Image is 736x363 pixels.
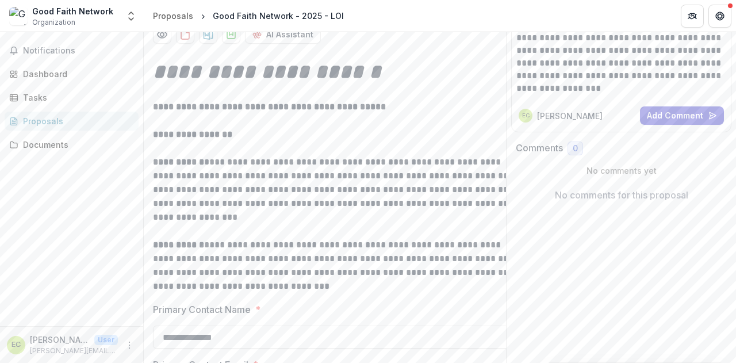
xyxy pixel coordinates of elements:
button: Preview 2637d242-f5df-4158-9c37-4c6dd6edc334-0.pdf [153,25,171,44]
button: Add Comment [640,106,724,125]
a: Proposals [148,7,198,24]
p: [PERSON_NAME] [30,334,90,346]
p: No comments for this proposal [555,188,688,202]
button: download-proposal [199,25,217,44]
div: Documents [23,139,129,151]
button: Partners [681,5,704,28]
div: Proposals [153,10,193,22]
div: Good Faith Network [32,5,113,17]
a: Proposals [5,112,139,131]
p: Primary Contact Name [153,303,251,316]
span: Organization [32,17,75,28]
button: Get Help [708,5,731,28]
p: User [94,335,118,345]
p: [PERSON_NAME] [537,110,603,122]
img: Good Faith Network [9,7,28,25]
a: Tasks [5,88,139,107]
span: Notifications [23,46,134,56]
div: Good Faith Network - 2025 - LOI [213,10,344,22]
button: More [122,338,136,352]
a: Documents [5,135,139,154]
div: Proposals [23,115,129,127]
div: Dashboard [23,68,129,80]
button: AI Assistant [245,25,321,44]
button: Open entity switcher [123,5,139,28]
button: Notifications [5,41,139,60]
span: 0 [573,144,578,154]
p: No comments yet [516,165,727,177]
a: Dashboard [5,64,139,83]
div: Elizabeth Carr [11,341,21,349]
button: download-proposal [176,25,194,44]
button: download-proposal [222,25,240,44]
nav: breadcrumb [148,7,348,24]
div: Tasks [23,91,129,104]
h2: Comments [516,143,563,154]
p: [PERSON_NAME][EMAIL_ADDRESS][DOMAIN_NAME] [30,346,118,356]
div: Elizabeth Carr [522,113,530,119]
